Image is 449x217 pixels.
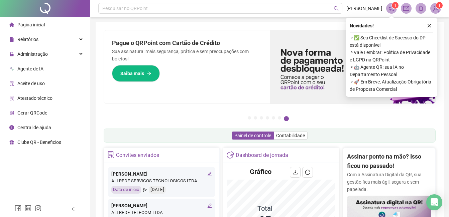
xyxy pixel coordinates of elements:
[9,37,14,42] span: file
[392,2,399,9] sup: 1
[15,205,21,212] span: facebook
[438,3,441,8] span: 1
[427,23,432,28] span: close
[418,5,424,11] span: bell
[207,172,212,176] span: edit
[431,3,441,13] img: 94510
[248,116,251,120] button: 1
[17,125,51,130] span: Central de ajuda
[350,22,374,29] span: Novidades !
[112,48,262,62] p: Sua assinatura: mais segurança, prática e sem preocupações com boletos!
[334,6,339,11] span: search
[272,116,275,120] button: 5
[17,140,61,145] span: Clube QR - Beneficios
[254,116,257,120] button: 2
[284,116,289,121] button: 7
[347,171,431,193] p: Com a Assinatura Digital da QR, sua gestão fica mais ágil, segura e sem papelada.
[112,65,160,82] button: Saiba mais
[207,203,212,208] span: edit
[227,151,234,158] span: pie-chart
[111,202,212,209] div: [PERSON_NAME]
[426,194,442,210] div: Open Intercom Messenger
[17,81,45,86] span: Aceite de uso
[394,3,397,8] span: 1
[35,205,41,212] span: instagram
[350,78,433,93] span: ⚬ 🚀 Em Breve, Atualização Obrigatória de Proposta Comercial
[9,81,14,86] span: audit
[260,116,263,120] button: 3
[143,186,147,194] span: send
[17,95,52,101] span: Atestado técnico
[9,140,14,145] span: gift
[17,22,45,27] span: Página inicial
[436,2,443,9] sup: Atualize o seu contato no menu Meus Dados
[350,34,433,49] span: ⚬ ✅ Seu Checklist de Sucesso do DP está disponível
[17,110,47,116] span: Gerar QRCode
[278,116,281,120] button: 6
[270,30,436,103] img: banner%2F096dab35-e1a4-4d07-87c2-cf089f3812bf.png
[17,37,38,42] span: Relatórios
[111,178,212,185] div: ALLREDE SERVICOS TECNOLOGICOS LTDA
[403,5,409,11] span: mail
[350,49,433,63] span: ⚬ Vale Lembrar: Política de Privacidade e LGPD na QRPoint
[236,150,288,161] div: Dashboard de jornada
[107,151,114,158] span: solution
[71,207,76,211] span: left
[9,111,14,115] span: qrcode
[9,52,14,56] span: lock
[17,66,43,71] span: Agente de IA
[388,5,395,11] span: notification
[9,125,14,130] span: info-circle
[346,5,382,12] span: [PERSON_NAME]
[120,70,144,77] span: Saiba mais
[9,96,14,100] span: solution
[305,170,310,175] span: reload
[276,133,305,138] span: Contabilidade
[112,38,262,48] h2: Pague o QRPoint com Cartão de Crédito
[25,205,31,212] span: linkedin
[293,170,298,175] span: download
[350,63,433,78] span: ⚬ 🤖 Agente QR: sua IA no Departamento Pessoal
[147,71,151,76] span: arrow-right
[17,51,48,57] span: Administração
[149,186,166,194] div: [DATE]
[234,133,271,138] span: Painel de controle
[111,186,141,194] div: Data de início
[266,116,269,120] button: 4
[111,209,212,216] div: ALLREDE TELECOM LTDA
[250,167,271,176] h4: Gráfico
[347,152,431,171] h2: Assinar ponto na mão? Isso ficou no passado!
[9,22,14,27] span: home
[111,170,212,178] div: [PERSON_NAME]
[116,150,159,161] div: Convites enviados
